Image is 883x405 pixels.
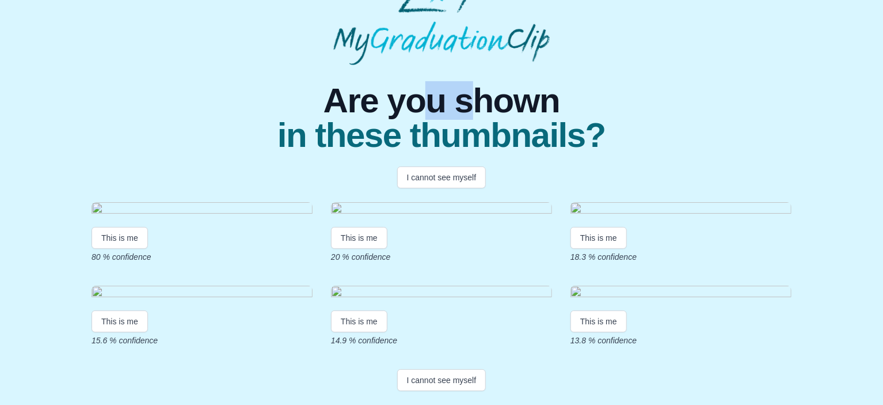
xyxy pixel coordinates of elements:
[570,202,791,218] img: 4833adad0126ef7587f9d846ee0340fbbebdfc16.gif
[92,311,148,332] button: This is me
[331,335,552,346] p: 14.9 % confidence
[570,335,791,346] p: 13.8 % confidence
[331,227,387,249] button: This is me
[92,227,148,249] button: This is me
[331,251,552,263] p: 20 % confidence
[570,286,791,301] img: 258976dc676f347e466ec163dbac672508e2ce47.gif
[331,202,552,218] img: 1700f487963fa49f0d979f2624ffe540a1ab2ac2.gif
[331,311,387,332] button: This is me
[277,84,606,118] span: Are you shown
[277,118,606,153] span: in these thumbnails?
[570,311,627,332] button: This is me
[92,286,313,301] img: b52cad38f4b54124e776e4235f192db3d6076e80.gif
[92,251,313,263] p: 80 % confidence
[92,202,313,218] img: b24af5a59f6b57bf9c3847fcd452390ebd9e8ba9.gif
[570,227,627,249] button: This is me
[570,251,791,263] p: 18.3 % confidence
[92,335,313,346] p: 15.6 % confidence
[397,166,486,188] button: I cannot see myself
[397,369,486,391] button: I cannot see myself
[331,286,552,301] img: d6ac96dcc4fd2ed00ab1eb5446eb259c6bae8f3b.gif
